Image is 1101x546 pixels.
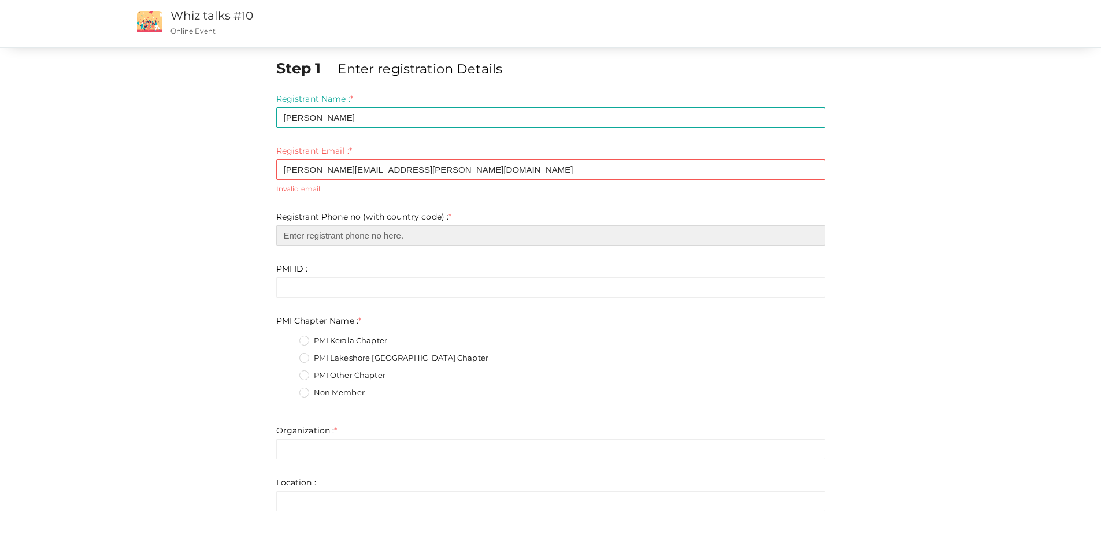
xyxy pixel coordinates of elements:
label: Registrant Phone no (with country code) : [276,211,452,222]
input: Enter registrant name here. [276,107,825,128]
label: Organization : [276,425,338,436]
input: Enter registrant phone no here. [276,225,825,246]
label: PMI Lakeshore [GEOGRAPHIC_DATA] Chapter [299,352,488,364]
a: Whiz talks #10 [170,9,254,23]
input: Enter registrant email here. [276,159,825,180]
img: event2.png [137,11,162,32]
label: Location : [276,477,316,488]
p: Online Event [170,26,721,36]
label: PMI Kerala Chapter [299,335,388,347]
label: PMI Chapter Name : [276,315,362,326]
label: PMI ID : [276,263,308,274]
label: Non Member [299,387,365,399]
label: Registrant Name : [276,93,354,105]
label: Step 1 [276,58,336,79]
label: Enter registration Details [338,60,502,78]
label: PMI Other Chapter [299,370,385,381]
label: Registrant Email : [276,145,353,157]
small: Invalid email [276,184,825,194]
